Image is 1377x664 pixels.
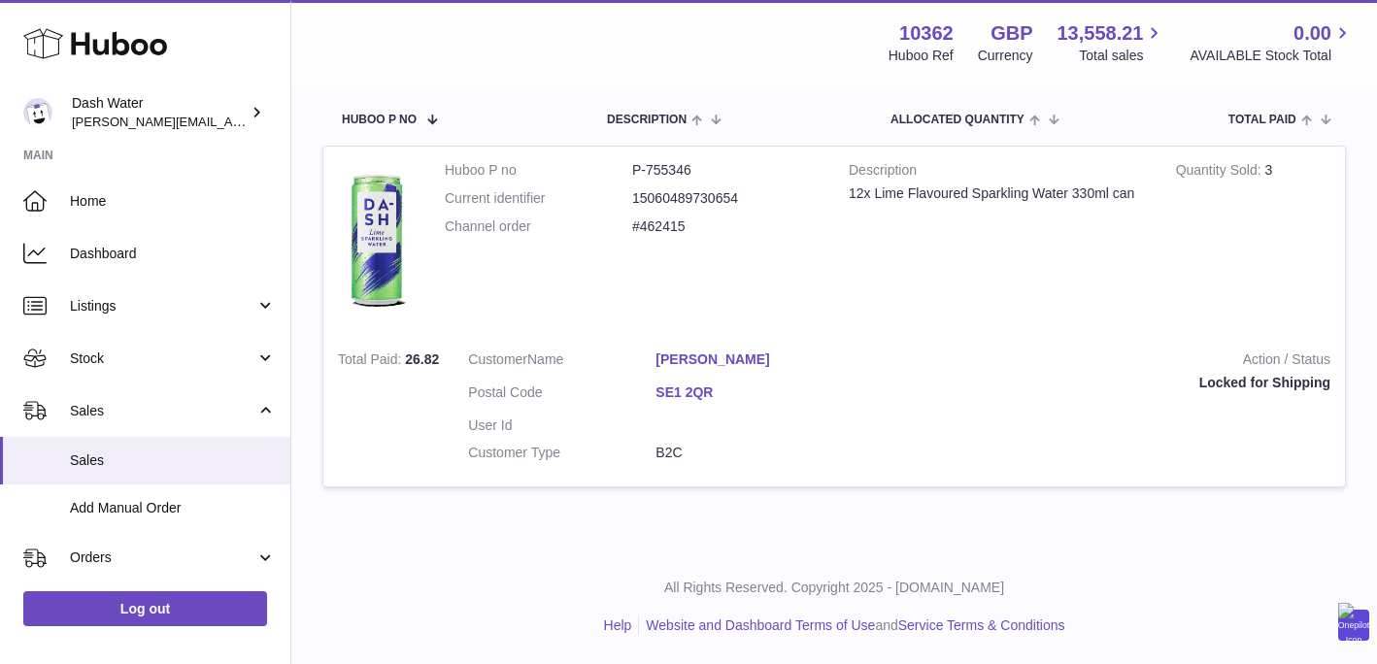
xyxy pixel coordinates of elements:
span: Dashboard [70,245,276,263]
span: [PERSON_NAME][EMAIL_ADDRESS][DOMAIN_NAME] [72,114,389,129]
span: Add Manual Order [70,499,276,517]
div: 12x Lime Flavoured Sparkling Water 330ml can [849,184,1147,203]
a: 13,558.21 Total sales [1057,20,1165,65]
dt: Channel order [445,217,632,236]
div: Currency [978,47,1033,65]
dd: #462415 [632,217,820,236]
a: Help [604,617,632,633]
a: 0.00 AVAILABLE Stock Total [1190,20,1354,65]
dt: Customer Type [468,444,655,462]
a: [PERSON_NAME] [655,350,843,369]
span: ALLOCATED Quantity [890,114,1024,126]
a: SE1 2QR [655,383,843,402]
strong: Total Paid [338,351,405,372]
div: Locked for Shipping [872,374,1330,392]
span: Orders [70,548,255,567]
strong: Description [849,161,1147,184]
a: Log out [23,591,267,626]
a: Service Terms & Conditions [898,617,1065,633]
span: 0.00 [1293,20,1331,47]
span: Total paid [1228,114,1296,126]
dd: B2C [655,444,843,462]
dt: User Id [468,416,655,435]
strong: Quantity Sold [1176,162,1265,183]
div: Dash Water [72,94,247,131]
dd: P-755346 [632,161,820,180]
dd: 15060489730654 [632,189,820,208]
img: 103621706197473.png [338,161,416,316]
span: Listings [70,297,255,315]
span: Stock [70,349,255,368]
span: Sales [70,451,276,470]
span: 13,558.21 [1057,20,1143,47]
div: Huboo Ref [889,47,954,65]
span: Huboo P no [342,114,417,126]
p: All Rights Reserved. Copyright 2025 - [DOMAIN_NAME] [307,579,1361,597]
span: AVAILABLE Stock Total [1190,47,1354,65]
span: Sales [70,402,255,420]
td: 3 [1161,147,1345,336]
a: Website and Dashboard Terms of Use [646,617,875,633]
strong: GBP [991,20,1032,47]
dt: Current identifier [445,189,632,208]
dt: Huboo P no [445,161,632,180]
strong: 10362 [899,20,954,47]
dt: Postal Code [468,383,655,407]
span: 26.82 [405,351,439,367]
span: Home [70,192,276,211]
strong: Action / Status [872,350,1330,374]
span: Description [607,114,687,126]
li: and [639,616,1064,635]
img: james@dash-water.com [23,98,52,127]
span: Total sales [1079,47,1165,65]
dt: Name [468,350,655,374]
span: Customer [468,351,527,367]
